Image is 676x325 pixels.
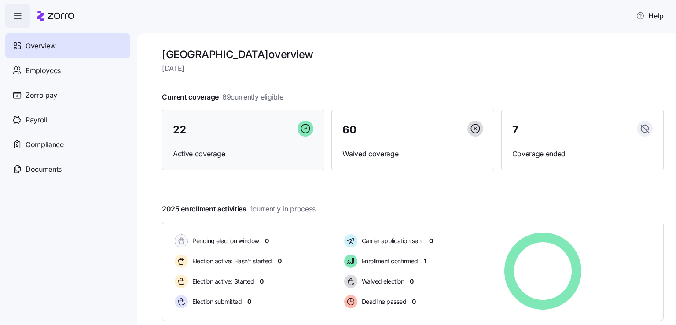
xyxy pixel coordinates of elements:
[265,236,269,245] span: 0
[222,92,283,103] span: 69 currently eligible
[250,203,316,214] span: 1 currently in process
[342,125,356,135] span: 60
[512,125,518,135] span: 7
[412,297,416,306] span: 0
[429,236,433,245] span: 0
[173,125,186,135] span: 22
[410,277,414,286] span: 0
[26,65,61,76] span: Employees
[162,63,664,74] span: [DATE]
[162,203,316,214] span: 2025 enrollment activities
[190,277,254,286] span: Election active: Started
[342,148,483,159] span: Waived coverage
[26,164,62,175] span: Documents
[26,41,55,52] span: Overview
[5,107,130,132] a: Payroll
[247,297,251,306] span: 0
[26,114,48,126] span: Payroll
[173,148,313,159] span: Active coverage
[190,257,272,266] span: Election active: Hasn't started
[162,48,664,61] h1: [GEOGRAPHIC_DATA] overview
[278,257,282,266] span: 0
[636,11,664,21] span: Help
[512,148,653,159] span: Coverage ended
[359,297,407,306] span: Deadline passed
[260,277,264,286] span: 0
[5,132,130,157] a: Compliance
[190,236,259,245] span: Pending election window
[629,7,671,25] button: Help
[5,58,130,83] a: Employees
[190,297,242,306] span: Election submitted
[424,257,426,266] span: 1
[5,33,130,58] a: Overview
[359,277,404,286] span: Waived election
[359,236,423,245] span: Carrier application sent
[26,90,57,101] span: Zorro pay
[5,157,130,181] a: Documents
[359,257,418,266] span: Enrollment confirmed
[162,92,283,103] span: Current coverage
[5,83,130,107] a: Zorro pay
[26,139,64,150] span: Compliance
